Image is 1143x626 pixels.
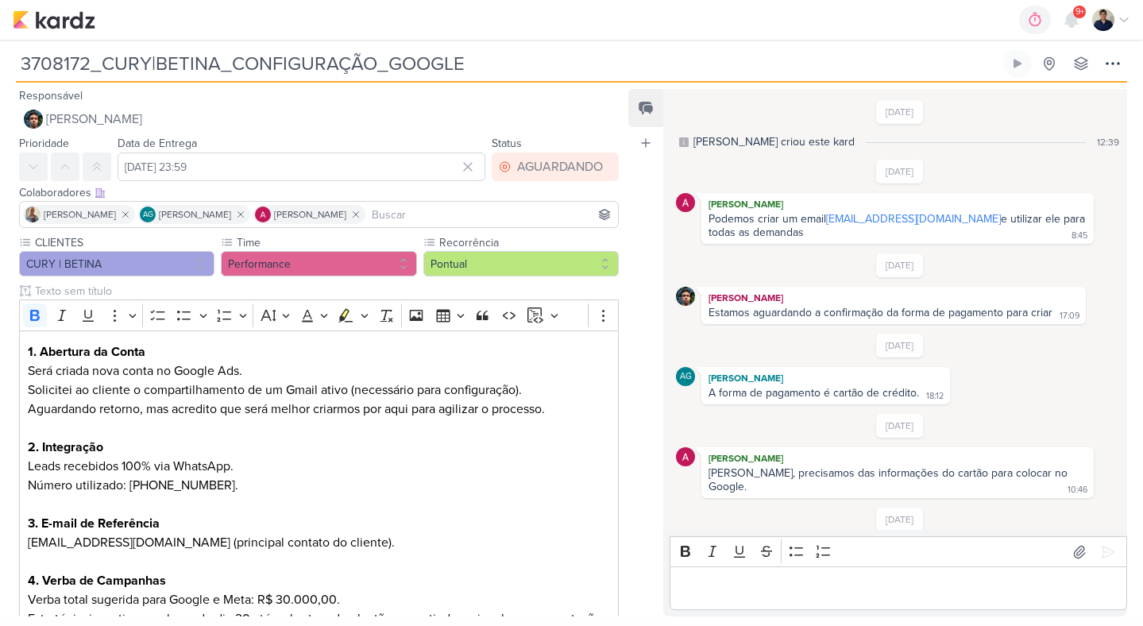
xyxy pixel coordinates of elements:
span: 9+ [1075,6,1084,18]
span: [PERSON_NAME] [274,207,346,222]
label: Data de Entrega [118,137,197,150]
div: A forma de pagamento é cartão de crédito. [709,386,919,400]
div: [PERSON_NAME] [705,370,947,386]
div: AGUARDANDO [517,157,603,176]
div: Colaboradores [19,184,619,201]
label: Status [492,137,522,150]
label: CLIENTES [33,234,214,251]
img: Alessandra Gomes [676,447,695,466]
div: 10:46 [1068,484,1087,497]
div: Aline Gimenez Graciano [140,207,156,222]
span: [PERSON_NAME] [159,207,231,222]
button: AGUARDANDO [492,153,619,181]
div: 12:39 [1097,135,1119,149]
img: Nelito Junior [24,110,43,129]
img: kardz.app [13,10,95,29]
strong: 2. Integração [28,439,103,455]
img: Alessandra Gomes [676,193,695,212]
button: Pontual [423,251,619,276]
button: CURY | BETINA [19,251,214,276]
p: AG [143,211,153,219]
input: Texto sem título [32,283,619,299]
span: [PERSON_NAME] [44,207,116,222]
p: Número utilizado: [PHONE_NUMBER]. [28,476,611,514]
p: Verba total sugerida para Google e Meta: R$ 30.000,00. [28,590,611,609]
input: Select a date [118,153,485,181]
p: Aguardando retorno, mas acredito que será melhor criarmos por aqui para agilizar o processo. [28,400,611,438]
label: Responsável [19,89,83,102]
strong: 4. Verba de Campanhas [28,573,166,589]
div: [PERSON_NAME] [705,290,1083,306]
img: Levy Pessoa [1092,9,1114,31]
p: AG [680,373,692,381]
strong: 1. Abertura da Conta [28,344,145,360]
div: 18:12 [926,390,944,403]
img: Iara Santos [25,207,41,222]
img: Nelito Junior [676,287,695,306]
div: Editor editing area: main [670,566,1127,610]
label: Time [235,234,416,251]
div: 17:09 [1060,310,1079,323]
label: Recorrência [438,234,619,251]
div: Editor toolbar [670,536,1127,567]
strong: 3. E-mail de Referência [28,516,160,531]
p: Leads recebidos 100% via WhatsApp. [28,457,611,476]
input: Buscar [369,205,615,224]
input: Kard Sem Título [16,49,1000,78]
div: Editor toolbar [19,299,619,330]
p: Solicitei ao cliente o compartilhamento de um Gmail ativo (necessário para configuração). [28,381,611,400]
img: Alessandra Gomes [255,207,271,222]
div: Ligar relógio [1011,57,1024,70]
button: [PERSON_NAME] [19,105,619,133]
div: [PERSON_NAME] [705,196,1091,212]
div: 8:45 [1072,230,1087,242]
label: Prioridade [19,137,69,150]
div: Estamos aguardando a confirmação da forma de pagamento para criar [709,306,1052,319]
div: [PERSON_NAME] [705,450,1091,466]
p: [EMAIL_ADDRESS][DOMAIN_NAME] (principal contato do cliente). [28,533,611,571]
span: [PERSON_NAME] [46,110,142,129]
div: [PERSON_NAME] criou este kard [693,133,855,150]
div: Aline Gimenez Graciano [676,367,695,386]
div: [PERSON_NAME], precisamos das informações do cartão para colocar no Google. [709,466,1071,493]
div: Podemos criar um email e utilizar ele para todas as demandas [709,212,1088,239]
button: Performance [221,251,416,276]
p: Será criada nova conta no Google Ads. [28,361,611,381]
a: [EMAIL_ADDRESS][DOMAIN_NAME] [826,212,1001,226]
